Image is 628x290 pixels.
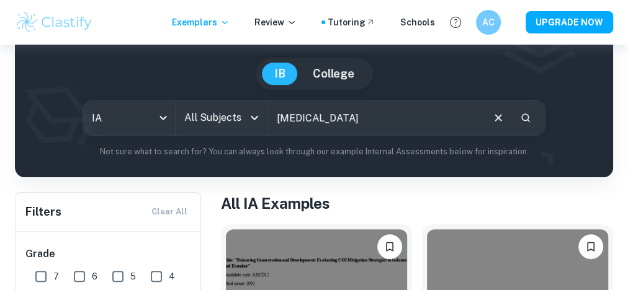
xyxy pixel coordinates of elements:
button: Bookmark [578,234,603,259]
p: Exemplars [172,15,230,29]
a: Schools [400,15,435,29]
h6: AC [482,15,496,29]
div: IA [83,100,175,135]
button: Bookmark [377,234,402,259]
button: IB [262,63,298,85]
button: College [300,63,367,85]
h6: Grade [25,247,192,261]
button: Clear [487,106,510,130]
a: Tutoring [328,15,375,29]
button: Help and Feedback [445,12,466,33]
span: 4 [169,270,175,283]
h6: Filters [25,203,61,221]
button: Open [246,109,263,126]
span: 6 [92,270,97,283]
button: AC [476,10,501,35]
p: Review [254,15,297,29]
input: E.g. player arrangements, enthalpy of combustion, analysis of a big city... [268,100,482,135]
h1: All IA Examples [221,192,613,214]
button: UPGRADE NOW [526,11,613,33]
span: 5 [130,270,136,283]
button: Search [515,107,536,128]
p: Not sure what to search for? You can always look through our example Internal Assessments below f... [25,146,603,158]
span: 7 [53,270,59,283]
img: Clastify logo [15,10,94,35]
